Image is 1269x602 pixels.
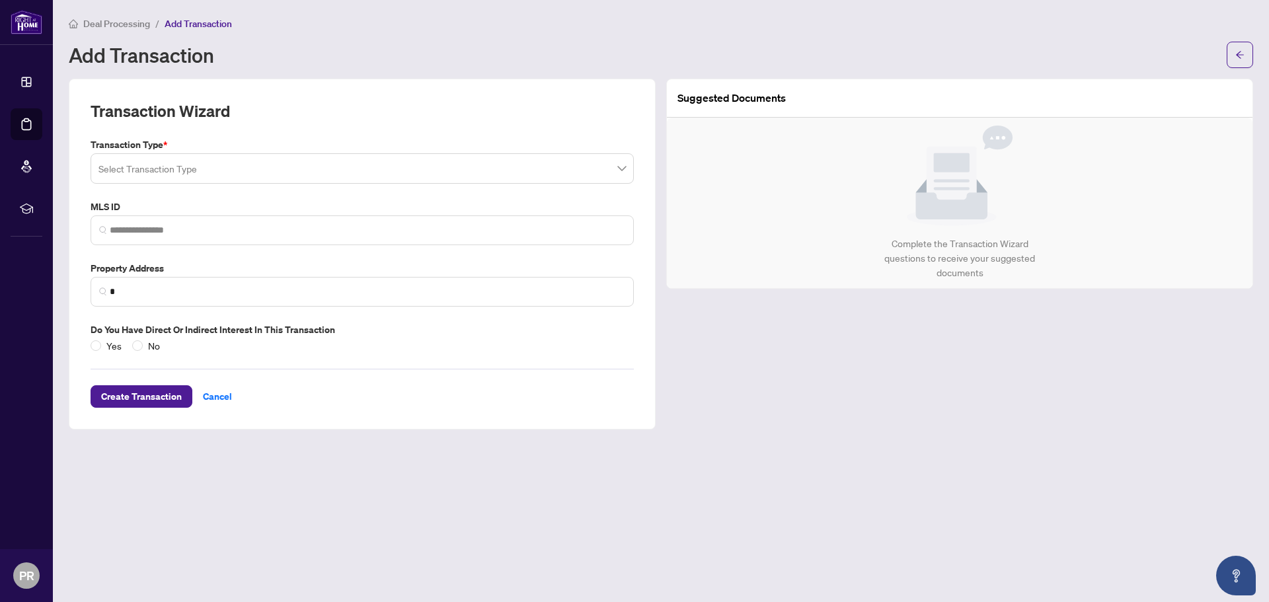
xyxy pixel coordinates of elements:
label: Do you have direct or indirect interest in this transaction [91,322,634,337]
span: Yes [101,338,127,353]
span: No [143,338,165,353]
span: Deal Processing [83,18,150,30]
img: search_icon [99,287,107,295]
span: Add Transaction [165,18,232,30]
button: Open asap [1216,556,1256,595]
article: Suggested Documents [677,90,786,106]
button: Cancel [192,385,243,408]
li: / [155,16,159,31]
span: Cancel [203,386,232,407]
button: Create Transaction [91,385,192,408]
div: Complete the Transaction Wizard questions to receive your suggested documents [870,237,1050,280]
img: search_icon [99,226,107,234]
span: Create Transaction [101,386,182,407]
label: MLS ID [91,200,634,214]
img: Null State Icon [907,126,1013,226]
label: Property Address [91,261,634,276]
span: PR [19,566,34,585]
span: home [69,19,78,28]
label: Transaction Type [91,137,634,152]
h1: Add Transaction [69,44,214,65]
span: arrow-left [1235,50,1245,59]
img: logo [11,10,42,34]
h2: Transaction Wizard [91,100,230,122]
